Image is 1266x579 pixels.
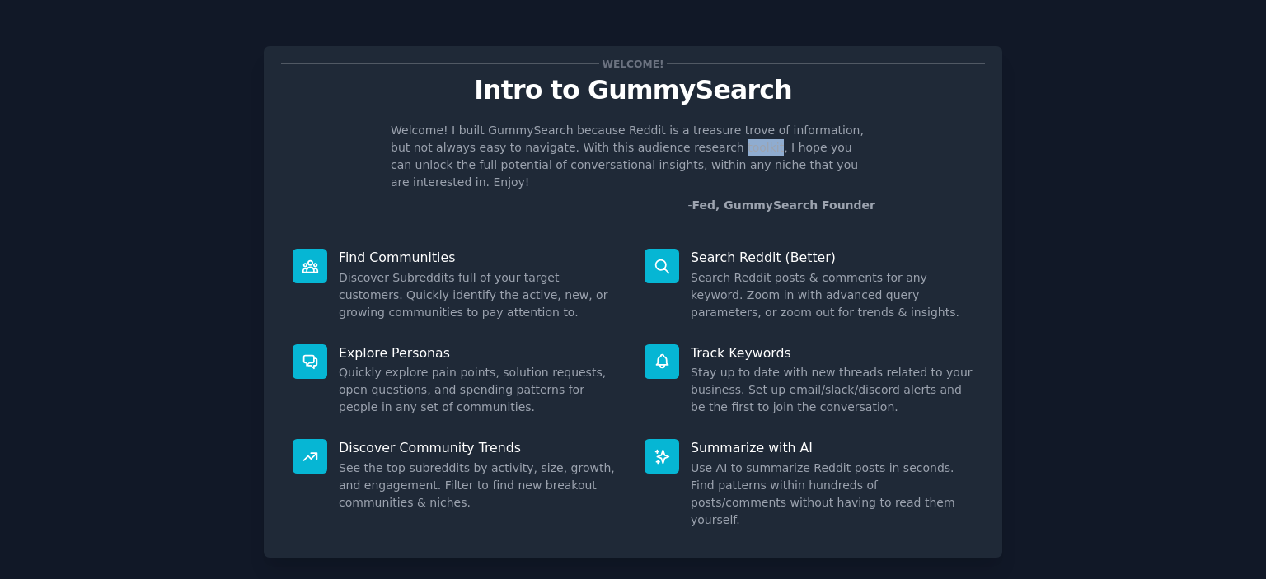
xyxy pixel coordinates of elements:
dd: Quickly explore pain points, solution requests, open questions, and spending patterns for people ... [339,364,621,416]
div: - [687,197,875,214]
p: Search Reddit (Better) [691,249,973,266]
a: Fed, GummySearch Founder [692,198,875,212]
span: Welcome! [599,55,667,72]
p: Find Communities [339,249,621,266]
dd: Stay up to date with new threads related to your business. Set up email/slack/discord alerts and ... [691,364,973,416]
dd: Search Reddit posts & comments for any keyword. Zoom in with advanced query parameters, or zoom o... [691,269,973,321]
dd: Discover Subreddits full of your target customers. Quickly identify the active, new, or growing c... [339,269,621,321]
p: Track Keywords [691,344,973,362]
dd: See the top subreddits by activity, size, growth, and engagement. Filter to find new breakout com... [339,460,621,511]
p: Intro to GummySearch [281,76,985,105]
p: Explore Personas [339,344,621,362]
p: Discover Community Trends [339,439,621,456]
dd: Use AI to summarize Reddit posts in seconds. Find patterns within hundreds of posts/comments with... [691,460,973,529]
p: Summarize with AI [691,439,973,456]
p: Welcome! I built GummySearch because Reddit is a treasure trove of information, but not always ea... [391,122,875,191]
